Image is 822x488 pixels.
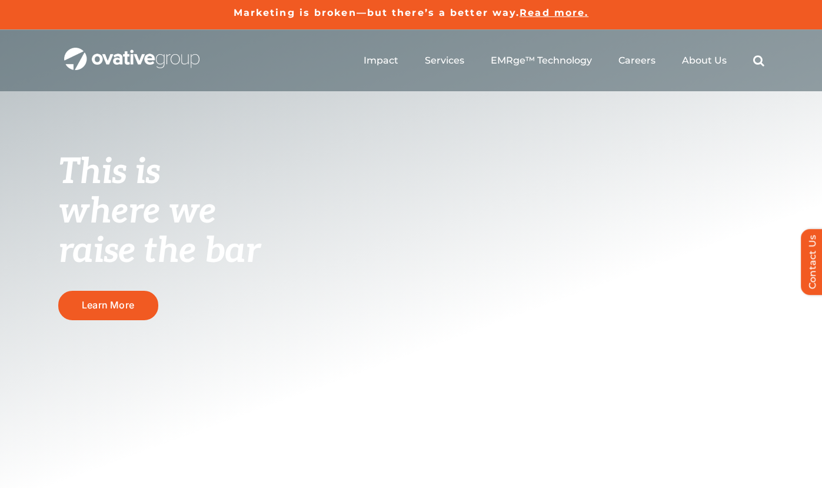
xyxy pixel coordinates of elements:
a: Read more. [520,7,588,18]
a: EMRge™ Technology [491,55,592,67]
a: Marketing is broken—but there’s a better way. [234,7,520,18]
span: Learn More [82,300,134,311]
a: Learn More [58,291,158,320]
a: Services [425,55,464,67]
span: where we raise the bar [58,191,260,273]
a: Search [753,55,764,67]
a: Impact [364,55,398,67]
a: About Us [682,55,727,67]
span: This is [58,151,161,194]
nav: Menu [364,42,764,79]
a: Careers [618,55,655,67]
a: OG_Full_horizontal_WHT [64,47,199,58]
